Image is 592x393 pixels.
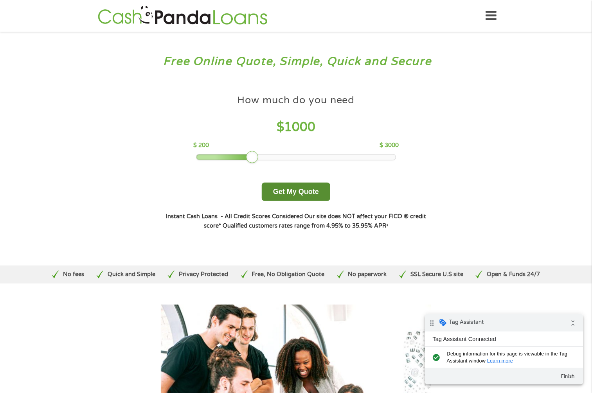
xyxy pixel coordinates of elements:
p: No fees [63,270,84,279]
img: GetLoanNow Logo [95,5,270,27]
p: Privacy Protected [179,270,228,279]
a: Learn more [69,49,98,55]
span: 1000 [284,120,315,135]
p: No paperwork [348,270,387,279]
strong: Instant Cash Loans - All Credit Scores Considered [166,213,303,220]
p: $ 3000 [380,141,399,150]
p: $ 200 [193,141,209,150]
i: check_circle [6,40,19,56]
button: Finish [145,62,173,76]
h4: $ [193,119,399,135]
strong: Our site does NOT affect your FICO ® credit score* [204,213,426,229]
p: SSL Secure U.S site [410,270,463,279]
span: Tag Assistant [27,5,65,13]
strong: Qualified customers rates range from 4.95% to 35.95% APR¹ [223,223,388,229]
p: Quick and Simple [108,270,155,279]
i: Collapse debug badge [157,2,172,18]
p: Open & Funds 24/7 [487,270,540,279]
button: Get My Quote [262,183,330,201]
h3: Free Online Quote, Simple, Quick and Secure [23,54,570,69]
h4: How much do you need [238,94,355,107]
span: Debug information for this page is viewable in the Tag Assistant window [24,40,163,56]
p: Free, No Obligation Quote [252,270,324,279]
